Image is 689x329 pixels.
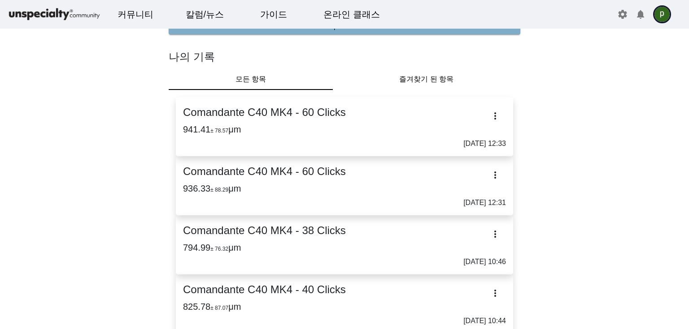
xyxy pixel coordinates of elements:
[169,18,520,34] button: export CSV
[210,246,228,252] span: ± 76.32
[183,163,506,208] a: Comandante C40 MK4 - 60 Clicks936.33± 88.29μm[DATE] 12:31
[28,268,34,275] span: 홈
[82,269,93,276] span: 대화
[183,222,506,239] h2: Comandante C40 MK4 - 38 Clicks
[59,255,116,277] a: 대화
[169,49,520,65] h2: 나의 기록
[183,104,506,120] h2: Comandante C40 MK4 - 60 Clicks
[183,124,506,135] h3: 941.41 μm
[183,163,506,179] h2: Comandante C40 MK4 - 60 Clicks
[210,128,228,134] span: ± 78.57
[183,222,506,267] a: Comandante C40 MK4 - 38 Clicks794.99± 76.32μm[DATE] 10:46
[183,316,506,326] p: [DATE] 10:44
[183,197,506,208] p: [DATE] 12:31
[635,9,646,20] mat-icon: notifications
[316,2,387,26] a: 온라인 클래스
[116,255,172,277] a: 설정
[179,2,231,26] a: 칼럼/뉴스
[183,104,506,149] a: Comandante C40 MK4 - 60 Clicks941.41± 78.57μm[DATE] 12:33
[183,183,506,194] h3: 936.33 μm
[7,7,101,22] img: logo
[210,187,228,193] span: ± 88.29
[183,301,506,312] h3: 825.78 μm
[183,282,506,326] a: Comandante C40 MK4 - 40 Clicks825.78± 87.07μm[DATE] 10:44
[183,138,506,149] p: [DATE] 12:33
[183,256,506,267] p: [DATE] 10:46
[110,2,161,26] a: 커뮤니티
[183,282,506,298] h2: Comandante C40 MK4 - 40 Clicks
[617,9,628,20] mat-icon: settings
[183,242,506,253] h3: 794.99 μm
[235,76,266,83] span: 모든 항목
[253,2,294,26] a: 가이드
[653,5,671,23] img: profile image
[3,255,59,277] a: 홈
[210,305,228,311] span: ± 87.07
[139,268,149,275] span: 설정
[399,76,454,83] span: 즐겨찾기 된 항목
